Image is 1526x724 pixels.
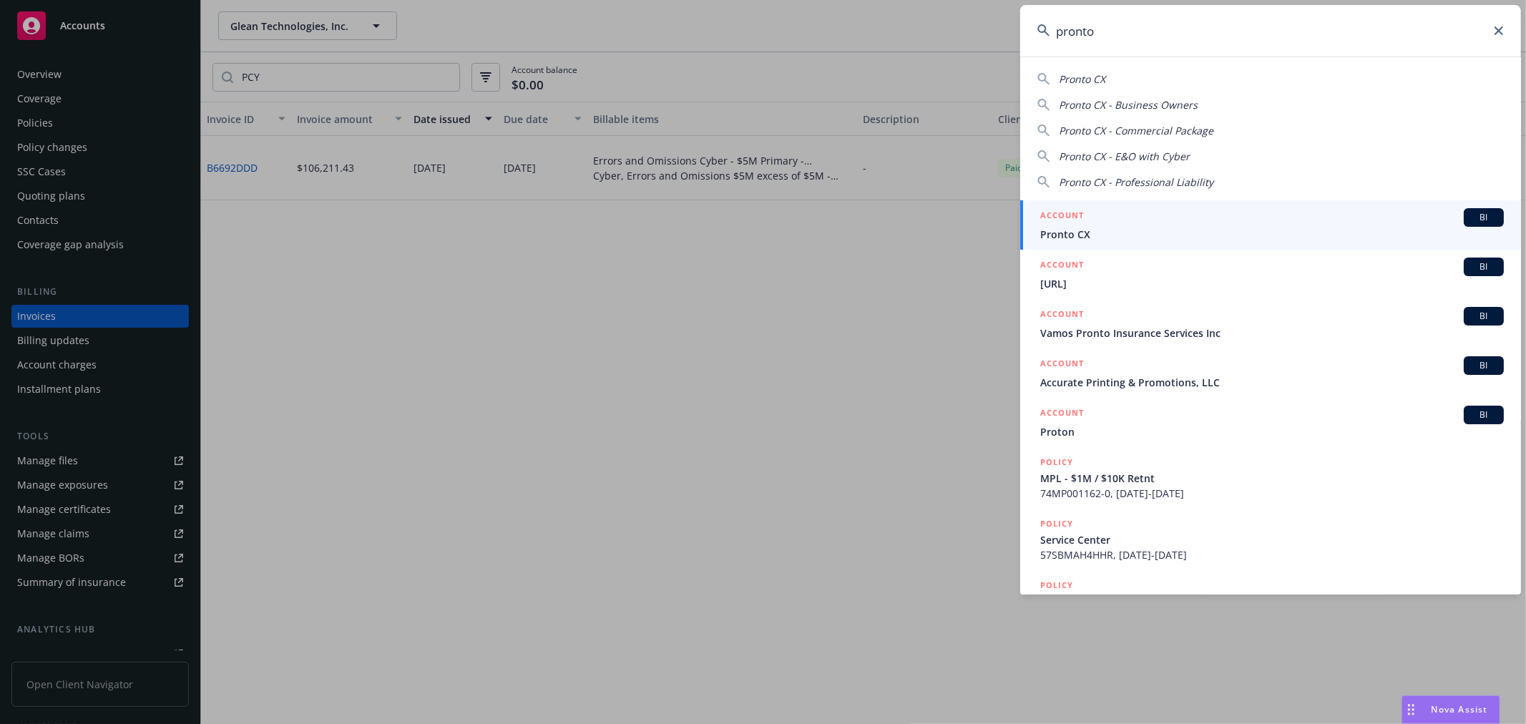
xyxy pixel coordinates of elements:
[1020,509,1521,570] a: POLICYService Center57SBMAH4HHR, [DATE]-[DATE]
[1040,547,1504,562] span: 57SBMAH4HHR, [DATE]-[DATE]
[1059,124,1213,137] span: Pronto CX - Commercial Package
[1040,455,1073,469] h5: POLICY
[1040,307,1084,324] h5: ACCOUNT
[1020,200,1521,250] a: ACCOUNTBIPronto CX
[1402,696,1420,723] div: Drag to move
[1469,260,1498,273] span: BI
[1040,578,1073,592] h5: POLICY
[1040,258,1084,275] h5: ACCOUNT
[1040,517,1073,531] h5: POLICY
[1059,150,1190,163] span: Pronto CX - E&O with Cyber
[1059,72,1105,86] span: Pronto CX
[1020,5,1521,57] input: Search...
[1040,424,1504,439] span: Proton
[1040,375,1504,390] span: Accurate Printing & Promotions, LLC
[1469,310,1498,323] span: BI
[1040,486,1504,501] span: 74MP001162-0, [DATE]-[DATE]
[1040,471,1504,486] span: MPL - $1M / $10K Retnt
[1040,326,1504,341] span: Vamos Pronto Insurance Services Inc
[1469,211,1498,224] span: BI
[1040,406,1084,423] h5: ACCOUNT
[1059,98,1198,112] span: Pronto CX - Business Owners
[1402,695,1500,724] button: Nova Assist
[1020,398,1521,447] a: ACCOUNTBIProton
[1040,276,1504,291] span: [URL]
[1040,227,1504,242] span: Pronto CX
[1040,594,1504,609] span: Service Center
[1040,356,1084,373] h5: ACCOUNT
[1020,570,1521,632] a: POLICYService Center
[1020,447,1521,509] a: POLICYMPL - $1M / $10K Retnt74MP001162-0, [DATE]-[DATE]
[1469,409,1498,421] span: BI
[1040,208,1084,225] h5: ACCOUNT
[1020,299,1521,348] a: ACCOUNTBIVamos Pronto Insurance Services Inc
[1469,359,1498,372] span: BI
[1059,175,1213,189] span: Pronto CX - Professional Liability
[1020,348,1521,398] a: ACCOUNTBIAccurate Printing & Promotions, LLC
[1040,532,1504,547] span: Service Center
[1020,250,1521,299] a: ACCOUNTBI[URL]
[1432,703,1488,715] span: Nova Assist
